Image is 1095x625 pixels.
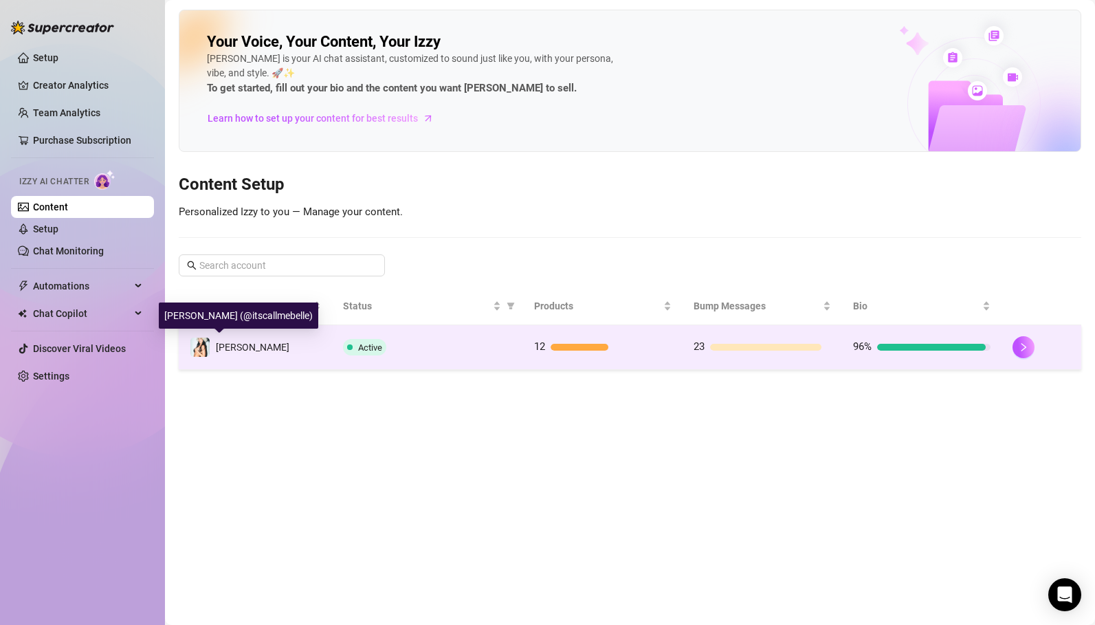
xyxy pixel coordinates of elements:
[207,82,577,94] strong: To get started, fill out your bio and the content you want [PERSON_NAME] to sell.
[179,206,403,218] span: Personalized Izzy to you — Manage your content.
[33,303,131,325] span: Chat Copilot
[94,170,115,190] img: AI Chatter
[33,135,131,146] a: Purchase Subscription
[853,340,872,353] span: 96%
[523,287,683,325] th: Products
[179,174,1081,196] h3: Content Setup
[33,343,126,354] a: Discover Viral Videos
[534,298,661,314] span: Products
[190,298,310,314] span: Name
[216,342,289,353] span: [PERSON_NAME]
[33,371,69,382] a: Settings
[504,296,518,316] span: filter
[33,245,104,256] a: Chat Monitoring
[421,111,435,125] span: arrow-right
[33,107,100,118] a: Team Analytics
[507,302,515,310] span: filter
[208,111,418,126] span: Learn how to set up your content for best results
[207,107,444,129] a: Learn how to set up your content for best results
[842,287,1002,325] th: Bio
[18,309,27,318] img: Chat Copilot
[343,298,490,314] span: Status
[33,275,131,297] span: Automations
[1048,578,1081,611] div: Open Intercom Messenger
[694,298,820,314] span: Bump Messages
[11,21,114,34] img: logo-BBDzfeDw.svg
[694,340,705,353] span: 23
[683,287,842,325] th: Bump Messages
[33,74,143,96] a: Creator Analytics
[867,11,1081,151] img: ai-chatter-content-library-cLFOSyPT.png
[207,52,619,97] div: [PERSON_NAME] is your AI chat assistant, customized to sound just like you, with your persona, vi...
[18,281,29,292] span: thunderbolt
[358,342,382,353] span: Active
[199,258,366,273] input: Search account
[179,287,332,325] th: Name
[534,340,545,353] span: 12
[33,201,68,212] a: Content
[1013,336,1035,358] button: right
[19,175,89,188] span: Izzy AI Chatter
[33,52,58,63] a: Setup
[187,261,197,270] span: search
[332,287,523,325] th: Status
[159,303,318,329] div: [PERSON_NAME] (@itscallmebelle)
[853,298,980,314] span: Bio
[190,338,210,357] img: Isabella
[33,223,58,234] a: Setup
[1019,342,1028,352] span: right
[207,32,441,52] h2: Your Voice, Your Content, Your Izzy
